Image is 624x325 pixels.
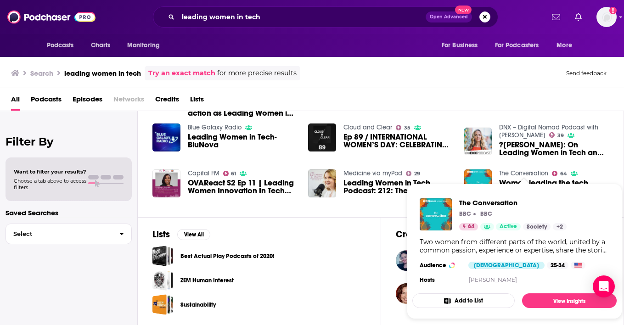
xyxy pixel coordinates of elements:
a: Ep 89 / INTERNATIONAL WOMEN’S DAY: CELEBRATING LEADING WOMEN IN TECH AT SADA / SADA Women Leaders [308,123,336,151]
img: Leading Women in Tech- BluNova [152,123,180,151]
button: Dr. Katharine HayhoeDr. Katharine Hayhoe [396,279,609,308]
img: Kadine James [396,250,416,271]
span: New [455,6,472,14]
a: Best Actual Play Podcasts of 2020! [152,246,173,266]
span: Monitoring [127,39,160,52]
div: [DEMOGRAPHIC_DATA] [468,262,545,269]
button: open menu [489,37,552,54]
a: Society [523,223,551,230]
a: ZEM Human Interest [180,275,234,286]
a: CreditsView All [396,229,467,240]
img: Women leading the tech revolution in Africa [464,169,492,197]
span: 64 [468,222,474,231]
h2: Credits [396,229,427,240]
button: Select [6,224,132,244]
a: Episodes [73,92,102,111]
h3: Audience [420,262,461,269]
a: Credits [155,92,179,111]
a: Sustainability [152,294,173,315]
a: Leading Women in Tech Podcast: 212: The Power of Uncomfortable Conversations in Business with Sha... [343,179,453,195]
a: 61 [223,171,236,176]
span: Networks [113,92,144,111]
h2: Filter By [6,135,132,148]
a: Try an exact match [148,68,215,78]
a: BBCBBC [478,210,492,218]
img: ?Sarena Bahad: On Leading Women in Tech and Finding Your Balance [464,128,492,156]
span: Leading Women in Tech- BluNova [188,133,298,149]
a: OVAReact S2 Ep 11 | Leading Women Innovation In Tech With Country Director DOT, Esther Gathigi [188,179,298,195]
a: The Conversation [499,169,548,177]
p: BBC [459,210,471,218]
span: ZEM Human Interest [152,270,173,291]
span: Logged in as KrishanaDavis [596,7,617,27]
a: All [11,92,20,111]
p: Saved Searches [6,208,132,217]
div: Open Intercom Messenger [593,275,615,297]
button: Send feedback [563,69,609,77]
a: Sustainability [180,300,216,310]
img: User Profile [596,7,617,27]
a: +2 [553,223,567,230]
button: Add to List [412,293,515,308]
h4: Hosts [420,276,435,284]
h3: leading women in tech [64,69,141,78]
a: ?Sarena Bahad: On Leading Women in Tech and Finding Your Balance [499,141,609,157]
img: Podchaser - Follow, Share and Rate Podcasts [7,8,96,26]
a: Medicine via myPod [343,169,402,177]
a: 35 [396,125,410,130]
a: ListsView All [152,229,210,240]
a: The Conversation [459,198,567,207]
span: For Podcasters [495,39,539,52]
button: Open AdvancedNew [426,11,472,22]
span: 39 [557,134,564,138]
span: Ep 89 / INTERNATIONAL WOMEN’S DAY: CELEBRATING LEADING WOMEN IN TECH AT [PERSON_NAME] / [PERSON_N... [343,133,453,149]
p: BBC [480,210,492,218]
img: OVAReact S2 Ep 11 | Leading Women Innovation In Tech With Country Director DOT, Esther Gathigi [152,169,180,197]
a: 64 [552,171,567,176]
span: OVAReact S2 Ep 11 | Leading Women Innovation In Tech With Country Director DOT, [PERSON_NAME] [188,179,298,195]
span: for more precise results [217,68,297,78]
button: Show profile menu [596,7,617,27]
span: 64 [560,172,567,176]
div: 25-34 [547,262,568,269]
span: 29 [414,172,420,176]
div: Search podcasts, credits, & more... [153,6,498,28]
span: Leading Women in Tech Podcast: 212: The Power of Uncomfortable Conversations in Business with [PE... [343,179,453,195]
span: Select [6,231,112,237]
img: The Conversation [420,198,452,230]
button: Kadine JamesKadine James [396,246,609,275]
button: open menu [121,37,172,54]
h3: Search [30,69,53,78]
span: Choose a tab above to access filters. [14,178,86,191]
span: 61 [231,172,236,176]
span: For Business [442,39,478,52]
a: Best Actual Play Podcasts of 2020! [180,251,275,261]
img: Dr. Katharine Hayhoe [396,283,416,304]
a: Active [496,223,521,230]
button: open menu [435,37,489,54]
span: Want to filter your results? [14,168,86,175]
input: Search podcasts, credits, & more... [178,10,426,24]
a: Lists [190,92,204,111]
span: Podcasts [47,39,74,52]
a: Podcasts [31,92,62,111]
img: Leading Women in Tech Podcast: 212: The Power of Uncomfortable Conversations in Business with Sha... [308,169,336,197]
div: Two women from different parts of the world, united by a common passion, experience or expertise,... [420,238,609,254]
a: Show notifications dropdown [548,9,564,25]
a: 39 [549,132,564,138]
button: open menu [40,37,86,54]
a: DNX – Digital Nomad Podcast with Silvia Christmann [499,123,598,139]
